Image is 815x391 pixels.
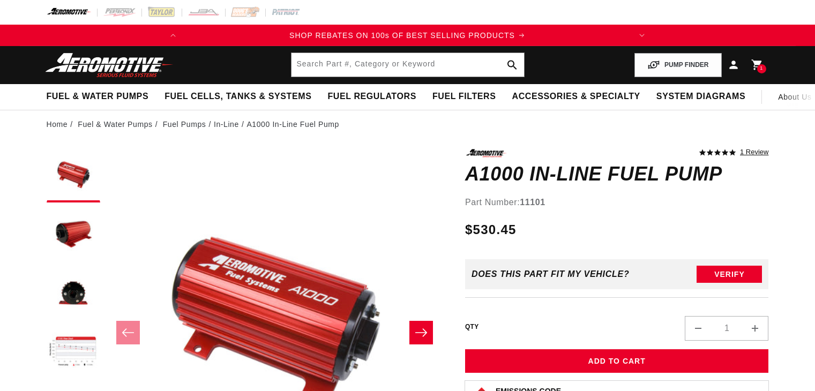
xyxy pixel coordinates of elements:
a: 1 reviews [740,149,768,156]
strong: 11101 [520,198,545,207]
a: Home [47,118,68,130]
button: Add to Cart [465,349,769,373]
span: SHOP REBATES ON 100s OF BEST SELLING PRODUCTS [289,31,515,40]
summary: Fuel & Water Pumps [39,84,157,109]
slideshow-component: Translation missing: en.sections.announcements.announcement_bar [20,25,796,46]
button: Load image 4 in gallery view [47,326,100,379]
span: About Us [778,93,811,101]
button: Verify [697,266,762,283]
summary: Accessories & Specialty [504,84,648,109]
button: Slide right [409,321,433,344]
label: QTY [465,322,479,332]
li: A1000 In-Line Fuel Pump [246,118,339,130]
span: Fuel & Water Pumps [47,91,149,102]
input: Search by Part Number, Category or Keyword [291,53,524,77]
button: Translation missing: en.sections.announcements.next_announcement [631,25,653,46]
img: Aeromotive [42,52,176,78]
summary: Fuel Regulators [319,84,424,109]
div: Announcement [184,29,631,41]
button: Load image 3 in gallery view [47,267,100,320]
button: Load image 2 in gallery view [47,208,100,261]
span: Fuel Regulators [327,91,416,102]
span: Fuel Filters [432,91,496,102]
span: Accessories & Specialty [512,91,640,102]
summary: Fuel Filters [424,84,504,109]
summary: Fuel Cells, Tanks & Systems [156,84,319,109]
a: Fuel Pumps [163,118,206,130]
button: Load image 1 in gallery view [47,149,100,202]
span: $530.45 [465,220,517,239]
h1: A1000 In-Line Fuel Pump [465,166,769,183]
span: Fuel Cells, Tanks & Systems [165,91,311,102]
div: 1 of 2 [184,29,631,41]
div: Does This part fit My vehicle? [472,269,630,279]
button: PUMP FINDER [634,53,721,77]
summary: System Diagrams [648,84,753,109]
button: Slide left [116,321,140,344]
button: Translation missing: en.sections.announcements.previous_announcement [162,25,184,46]
div: Part Number: [465,195,769,209]
button: search button [500,53,524,77]
nav: breadcrumbs [47,118,769,130]
span: System Diagrams [656,91,745,102]
span: 1 [760,64,763,73]
li: In-Line [214,118,247,130]
a: Fuel & Water Pumps [78,118,152,130]
a: SHOP REBATES ON 100s OF BEST SELLING PRODUCTS [184,29,631,41]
